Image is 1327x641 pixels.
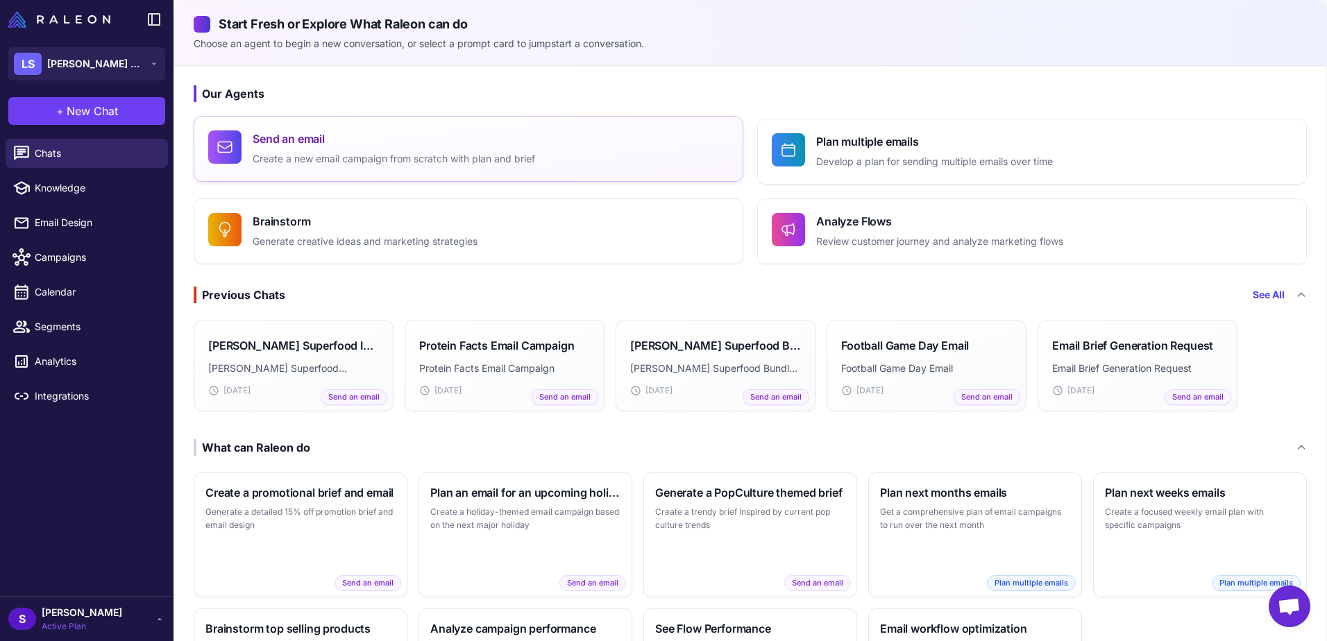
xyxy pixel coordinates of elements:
a: Calendar [6,277,168,307]
p: Generate creative ideas and marketing strategies [253,234,477,250]
div: [DATE] [208,384,379,397]
div: Previous Chats [194,287,285,303]
h3: Generate a PopCulture themed brief [655,484,845,501]
h3: Email Brief Generation Request [1052,337,1213,354]
span: + [56,103,64,119]
p: Create a new email campaign from scratch with plan and brief [253,151,535,167]
h3: Our Agents [194,85,1307,102]
span: Calendar [35,284,157,300]
p: Develop a plan for sending multiple emails over time [816,154,1053,170]
h4: Analyze Flows [816,213,1063,230]
p: Create a holiday-themed email campaign based on the next major holiday [430,505,620,532]
div: [DATE] [841,384,1012,397]
h3: Plan next weeks emails [1105,484,1295,501]
span: Active Plan [42,620,122,633]
span: [PERSON_NAME] Superfood [47,56,144,71]
p: Email Brief Generation Request [1052,361,1223,376]
a: Analytics [6,347,168,376]
div: Open chat [1269,586,1310,627]
span: Integrations [35,388,157,404]
button: Send an emailCreate a new email campaign from scratch with plan and brief [194,116,743,182]
span: Plan multiple emails [1212,575,1301,591]
button: Create a promotional brief and emailGenerate a detailed 15% off promotion brief and email designS... [194,472,407,597]
span: Send an email [954,389,1020,405]
div: LS [14,53,42,75]
a: Raleon Logo [8,11,116,28]
p: Get a comprehensive plan of email campaigns to run over the next month [880,505,1070,532]
button: Plan multiple emailsDevelop a plan for sending multiple emails over time [757,119,1307,185]
a: Chats [6,139,168,168]
div: [DATE] [419,384,590,397]
a: See All [1253,287,1285,302]
a: Email Design [6,208,168,237]
h3: Email workflow optimization [880,620,1070,637]
div: What can Raleon do [194,439,310,456]
p: Choose an agent to begin a new conversation, or select a prompt card to jumpstart a conversation. [194,36,1307,51]
button: +New Chat [8,97,165,125]
span: Knowledge [35,180,157,196]
span: Segments [35,319,157,334]
a: Knowledge [6,173,168,203]
p: [PERSON_NAME] Superfood Inventory Sale Email [208,361,379,376]
h4: Brainstorm [253,213,477,230]
div: [DATE] [630,384,801,397]
span: Send an email [559,575,626,591]
p: Football Game Day Email [841,361,1012,376]
span: Campaigns [35,250,157,265]
h3: Plan next months emails [880,484,1070,501]
h3: Brainstorm top selling products [205,620,396,637]
span: Chats [35,146,157,161]
button: LS[PERSON_NAME] Superfood [8,47,165,80]
p: Generate a detailed 15% off promotion brief and email design [205,505,396,532]
h3: See Flow Performance [655,620,845,637]
h2: Start Fresh or Explore What Raleon can do [194,15,1307,33]
span: Plan multiple emails [987,575,1076,591]
h3: [PERSON_NAME] Superfood Inventory Sale Email [208,337,379,354]
h3: [PERSON_NAME] Superfood Bundle Email Campaign [630,337,801,354]
h3: Protein Facts Email Campaign [419,337,575,354]
span: Analytics [35,354,157,369]
p: Create a focused weekly email plan with specific campaigns [1105,505,1295,532]
h3: Football Game Day Email [841,337,969,354]
button: Analyze FlowsReview customer journey and analyze marketing flows [757,198,1307,264]
a: Campaigns [6,243,168,272]
p: Review customer journey and analyze marketing flows [816,234,1063,250]
span: Send an email [335,575,401,591]
span: New Chat [67,103,118,119]
h4: Send an email [253,130,535,147]
span: Send an email [784,575,851,591]
button: Plan next weeks emailsCreate a focused weekly email plan with specific campaignsPlan multiple emails [1093,472,1307,597]
div: S [8,608,36,630]
p: [PERSON_NAME] Superfood Bundle Email Campaign [630,361,801,376]
span: Send an email [532,389,598,405]
h3: Create a promotional brief and email [205,484,396,501]
img: Raleon Logo [8,11,110,28]
p: Create a trendy brief inspired by current pop culture trends [655,505,845,532]
span: Send an email [743,389,809,405]
div: [DATE] [1052,384,1223,397]
a: Integrations [6,382,168,411]
h4: Plan multiple emails [816,133,1053,150]
button: Generate a PopCulture themed briefCreate a trendy brief inspired by current pop culture trendsSen... [643,472,857,597]
h3: Plan an email for an upcoming holiday [430,484,620,501]
h3: Analyze campaign performance [430,620,620,637]
a: Segments [6,312,168,341]
span: [PERSON_NAME] [42,605,122,620]
span: Send an email [321,389,387,405]
button: BrainstormGenerate creative ideas and marketing strategies [194,198,743,264]
p: Protein Facts Email Campaign [419,361,590,376]
span: Email Design [35,215,157,230]
button: Plan an email for an upcoming holidayCreate a holiday-themed email campaign based on the next maj... [419,472,632,597]
span: Send an email [1165,389,1231,405]
button: Plan next months emailsGet a comprehensive plan of email campaigns to run over the next monthPlan... [868,472,1082,597]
